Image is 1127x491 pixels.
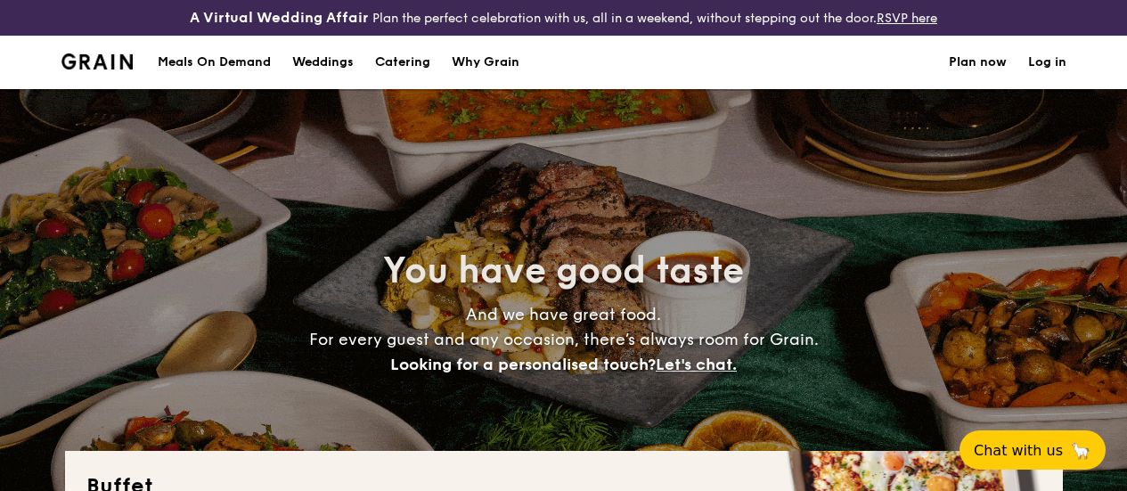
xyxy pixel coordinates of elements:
span: Looking for a personalised touch? [390,355,656,374]
a: Catering [364,36,441,89]
a: Meals On Demand [147,36,282,89]
button: Chat with us🦙 [960,430,1106,470]
a: Weddings [282,36,364,89]
a: Plan now [949,36,1007,89]
a: Log in [1028,36,1066,89]
span: You have good taste [383,250,744,292]
a: RSVP here [877,11,937,26]
div: Why Grain [452,36,519,89]
h4: A Virtual Wedding Affair [190,7,369,29]
span: 🦙 [1070,440,1091,461]
img: Grain [61,53,134,70]
div: Meals On Demand [158,36,271,89]
div: Plan the perfect celebration with us, all in a weekend, without stepping out the door. [188,7,939,29]
h1: Catering [375,36,430,89]
span: And we have great food. For every guest and any occasion, there’s always room for Grain. [309,305,819,374]
a: Logotype [61,53,134,70]
span: Chat with us [974,442,1063,459]
a: Why Grain [441,36,530,89]
div: Weddings [292,36,354,89]
span: Let's chat. [656,355,737,374]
